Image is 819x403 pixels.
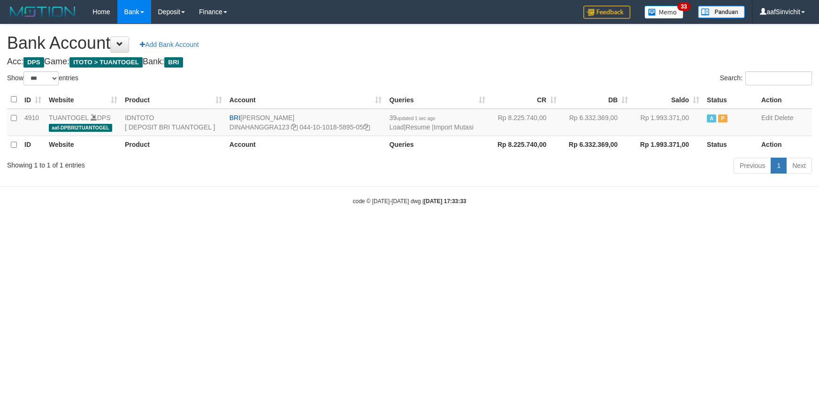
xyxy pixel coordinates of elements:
label: Search: [720,71,812,85]
th: DB: activate to sort column ascending [560,91,632,109]
h1: Bank Account [7,34,812,53]
img: panduan.png [698,6,745,18]
th: Website [45,136,121,154]
a: Next [786,158,812,174]
a: Resume [406,123,430,131]
span: BRI [164,57,183,68]
img: Button%20Memo.svg [644,6,684,19]
a: Load [389,123,404,131]
td: DPS [45,109,121,136]
span: Active [707,114,716,122]
th: Website: activate to sort column ascending [45,91,121,109]
th: Status [703,91,758,109]
input: Search: [745,71,812,85]
th: CR: activate to sort column ascending [489,91,560,109]
a: Copy 044101018589505 to clipboard [363,123,370,131]
th: ID: activate to sort column ascending [21,91,45,109]
a: Previous [734,158,771,174]
td: Rp 1.993.371,00 [632,109,703,136]
span: updated 1 sec ago [397,116,435,121]
th: Account [226,136,386,154]
th: Rp 1.993.371,00 [632,136,703,154]
td: Rp 8.225.740,00 [489,109,560,136]
td: Rp 6.332.369,00 [560,109,632,136]
a: Add Bank Account [134,37,205,53]
th: Saldo: activate to sort column ascending [632,91,703,109]
th: Action [758,136,812,154]
div: Showing 1 to 1 of 1 entries [7,157,334,170]
th: Rp 6.332.369,00 [560,136,632,154]
th: Rp 8.225.740,00 [489,136,560,154]
img: MOTION_logo.png [7,5,78,19]
td: 4910 [21,109,45,136]
small: code © [DATE]-[DATE] dwg | [353,198,467,205]
span: | | [389,114,473,131]
th: Product: activate to sort column ascending [121,91,226,109]
h4: Acc: Game: Bank: [7,57,812,67]
td: [PERSON_NAME] 044-10-1018-5895-05 [226,109,386,136]
span: 33 [677,2,690,11]
span: 39 [389,114,435,122]
td: IDNTOTO [ DEPOSIT BRI TUANTOGEL ] [121,109,226,136]
span: DPS [23,57,44,68]
a: 1 [771,158,787,174]
span: Paused [718,114,727,122]
a: Delete [774,114,793,122]
span: BRI [230,114,240,122]
th: Status [703,136,758,154]
th: ID [21,136,45,154]
span: aaf-DPBRI2TUANTOGEL [49,124,112,132]
select: Showentries [23,71,59,85]
a: Import Mutasi [434,123,474,131]
th: Account: activate to sort column ascending [226,91,386,109]
span: ITOTO > TUANTOGEL [69,57,143,68]
th: Product [121,136,226,154]
a: Copy DINAHANGGRA123 to clipboard [291,123,298,131]
a: Edit [761,114,773,122]
img: Feedback.jpg [583,6,630,19]
th: Action [758,91,812,109]
strong: [DATE] 17:33:33 [424,198,466,205]
th: Queries [385,136,489,154]
a: TUANTOGEL [49,114,89,122]
label: Show entries [7,71,78,85]
a: DINAHANGGRA123 [230,123,290,131]
th: Queries: activate to sort column ascending [385,91,489,109]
